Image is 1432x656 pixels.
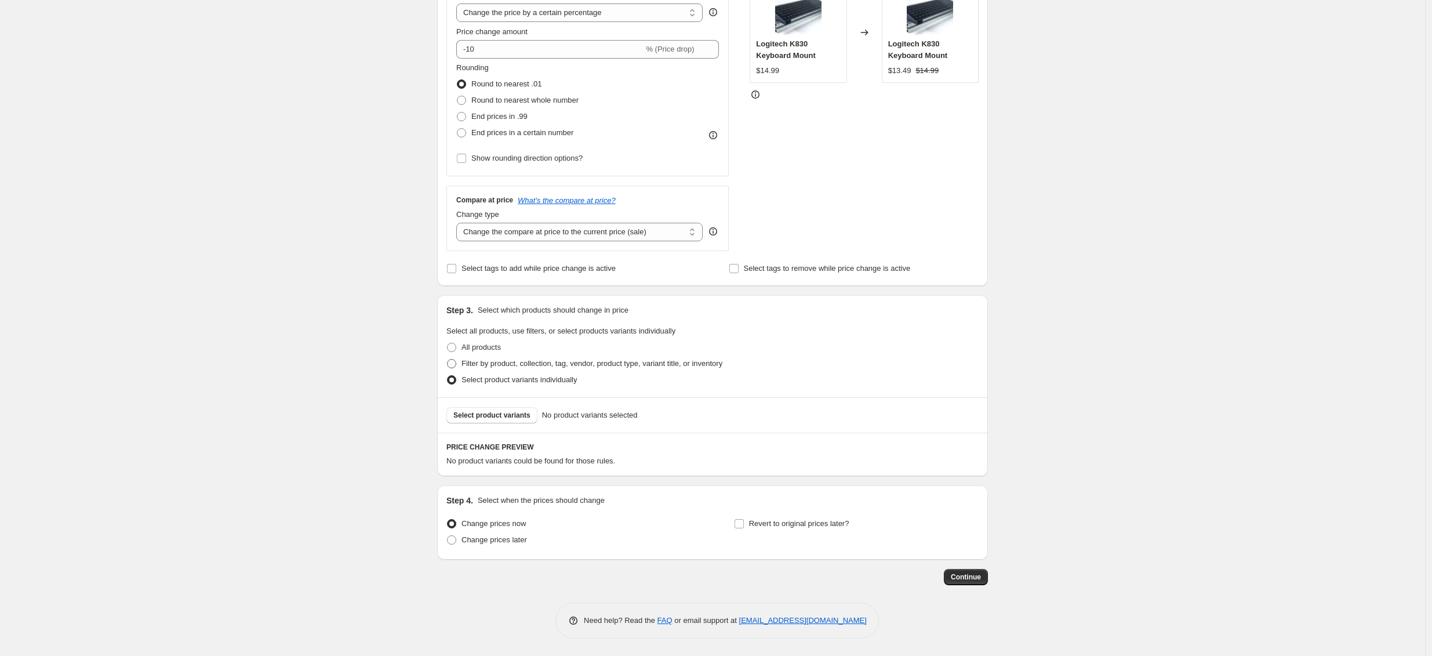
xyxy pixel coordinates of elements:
[446,327,675,335] span: Select all products, use filters, or select products variants individually
[749,519,849,528] span: Revert to original prices later?
[707,226,719,237] div: help
[453,411,530,420] span: Select product variants
[446,456,615,465] span: No product variants could be found for those rules.
[584,616,657,625] span: Need help? Read the
[456,195,513,205] h3: Compare at price
[446,443,979,452] h6: PRICE CHANGE PREVIEW
[478,305,628,316] p: Select which products should change in price
[888,66,911,75] span: $13.49
[646,45,694,53] span: % (Price drop)
[744,264,911,273] span: Select tags to remove while price change is active
[478,495,605,506] p: Select when the prices should change
[446,407,537,423] button: Select product variants
[461,359,722,368] span: Filter by product, collection, tag, vendor, product type, variant title, or inventory
[456,40,644,59] input: -15
[456,63,489,72] span: Rounding
[461,264,616,273] span: Select tags to add while price change is active
[739,616,867,625] a: [EMAIL_ADDRESS][DOMAIN_NAME]
[707,6,719,18] div: help
[446,305,473,316] h2: Step 3.
[888,39,948,60] span: Logitech K830 Keyboard Mount
[461,375,577,384] span: Select product variants individually
[461,519,526,528] span: Change prices now
[915,66,939,75] span: $14.99
[461,535,527,544] span: Change prices later
[542,409,638,421] span: No product variants selected
[944,569,988,585] button: Continue
[446,495,473,506] h2: Step 4.
[456,210,499,219] span: Change type
[471,154,583,162] span: Show rounding direction options?
[673,616,739,625] span: or email support at
[471,79,541,88] span: Round to nearest .01
[471,96,579,104] span: Round to nearest whole number
[951,572,981,582] span: Continue
[471,112,528,121] span: End prices in .99
[471,128,573,137] span: End prices in a certain number
[518,196,616,205] button: What's the compare at price?
[756,39,816,60] span: Logitech K830 Keyboard Mount
[657,616,673,625] a: FAQ
[456,27,528,36] span: Price change amount
[756,66,779,75] span: $14.99
[461,343,501,351] span: All products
